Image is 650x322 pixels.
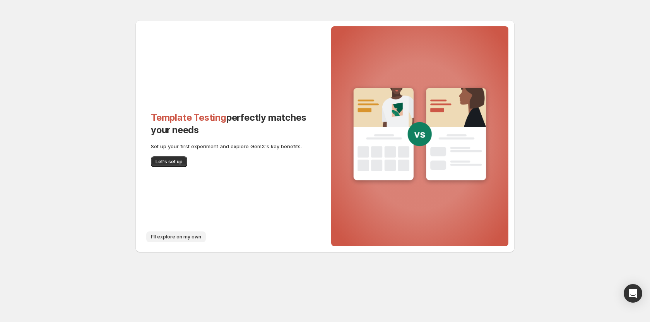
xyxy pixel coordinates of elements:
[151,111,310,136] h2: perfectly matches your needs
[156,159,183,165] span: Let's set up
[151,142,310,150] p: Set up your first experiment and explore GemX's key benefits.
[348,84,491,187] img: template-testing-guide-bg
[151,234,201,240] span: I'll explore on my own
[146,231,206,242] button: I'll explore on my own
[624,284,642,303] div: Open Intercom Messenger
[151,156,187,167] button: Let's set up
[151,112,226,123] span: Template Testing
